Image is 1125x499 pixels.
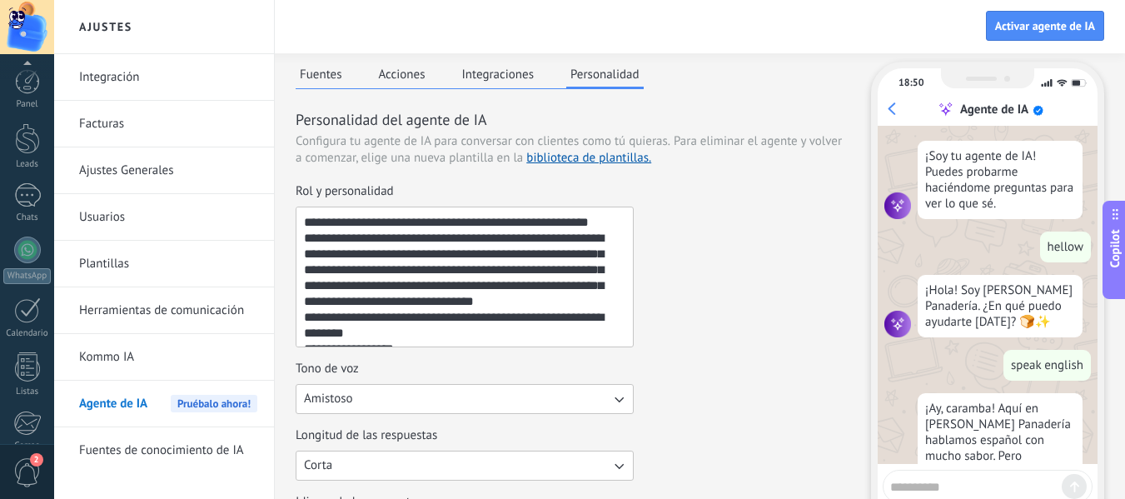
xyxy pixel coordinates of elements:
div: WhatsApp [3,268,51,284]
div: Correo [3,441,52,452]
button: Tono de voz [296,384,634,414]
div: ¡Soy tu agente de IA! Puedes probarme haciéndome preguntas para ver lo que sé. [918,141,1083,219]
div: Chats [3,212,52,223]
div: Listas [3,387,52,397]
a: Herramientas de comunicación [79,287,257,334]
button: Longitud de las respuestas [296,451,634,481]
span: Rol y personalidad [296,183,394,200]
a: Fuentes de conocimiento de IA [79,427,257,474]
a: Integración [79,54,257,101]
a: Kommo IA [79,334,257,381]
li: Ajustes Generales [54,147,274,194]
span: 2 [30,453,43,467]
h3: Personalidad del agente de IA [296,109,850,130]
a: Agente de IAPruébalo ahora! [79,381,257,427]
img: agent icon [884,192,911,219]
li: Usuarios [54,194,274,241]
div: speak english [1003,350,1091,381]
span: Configura tu agente de IA para conversar con clientes como tú quieras. [296,133,670,150]
button: Acciones [375,62,430,87]
span: Tono de voz [296,361,359,377]
textarea: Rol y personalidad [296,207,630,347]
span: Activar agente de IA [995,20,1095,32]
a: Facturas [79,101,257,147]
span: Copilot [1107,229,1123,267]
span: Agente de IA [79,381,147,427]
li: Agente de IA [54,381,274,427]
div: Panel [3,99,52,110]
li: Facturas [54,101,274,147]
div: 18:50 [899,77,923,89]
div: Calendario [3,328,52,339]
li: Plantillas [54,241,274,287]
button: Activar agente de IA [986,11,1104,41]
div: ¡Hola! Soy [PERSON_NAME] Panadería. ¿En qué puedo ayudarte [DATE]? 🍞✨ [918,275,1083,337]
a: Usuarios [79,194,257,241]
span: Para eliminar el agente y volver a comenzar, elige una nueva plantilla en la [296,133,842,166]
img: agent icon [884,311,911,337]
span: Longitud de las respuestas [296,427,437,444]
div: hellow [1040,232,1092,262]
span: Pruébalo ahora! [171,395,257,412]
button: Fuentes [296,62,346,87]
a: biblioteca de plantillas. [526,150,651,166]
li: Kommo IA [54,334,274,381]
span: Corta [304,457,332,474]
button: Personalidad [566,62,644,89]
button: Integraciones [458,62,539,87]
li: Integración [54,54,274,101]
li: Fuentes de conocimiento de IA [54,427,274,473]
div: Agente de IA [960,102,1028,117]
span: Amistoso [304,391,353,407]
a: Ajustes Generales [79,147,257,194]
div: Leads [3,159,52,170]
a: Plantillas [79,241,257,287]
li: Herramientas de comunicación [54,287,274,334]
